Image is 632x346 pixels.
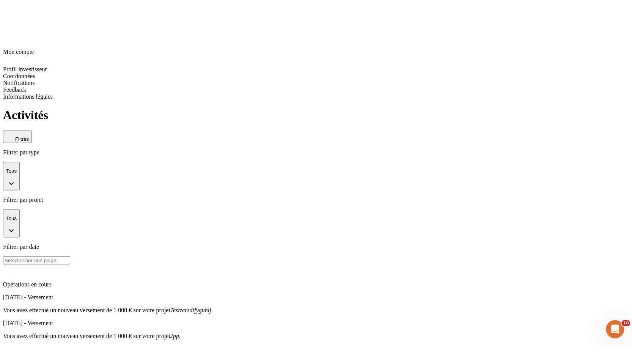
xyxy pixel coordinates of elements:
button: Filtres [3,131,32,143]
span: Filtres [15,136,29,142]
p: Filtrer par type [3,149,629,156]
span: Feedback [3,86,26,93]
p: Tous [6,168,17,174]
span: Profil investisseur [3,66,47,72]
h1: Activités [3,108,629,122]
span: Mon compte [3,49,34,55]
span: [DATE] - Versement [3,320,53,326]
span: Vous avez effectué un nouveau versement de 1 000 € sur votre projet . [3,307,213,313]
iframe: Intercom live chat [606,320,624,338]
p: Filtrer par date [3,244,629,250]
p: Filtrer par projet [3,197,629,203]
button: Tous [3,162,20,190]
span: Notifications [3,80,35,86]
span: Coordonnées [3,73,35,79]
span: Informations légales [3,93,53,100]
em: Jpp [170,333,179,339]
p: Tous [6,215,17,221]
p: Opérations en cours [3,281,629,288]
button: Tous [3,209,20,238]
em: Testzersdtfyguhij [170,307,211,313]
input: Sélectionner une plage [3,256,70,264]
span: [DATE] - Versement [3,294,53,300]
span: 10 [622,320,630,326]
span: Vous avez effectué un nouveau versement de 1 000 € sur votre projet . [3,333,181,339]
